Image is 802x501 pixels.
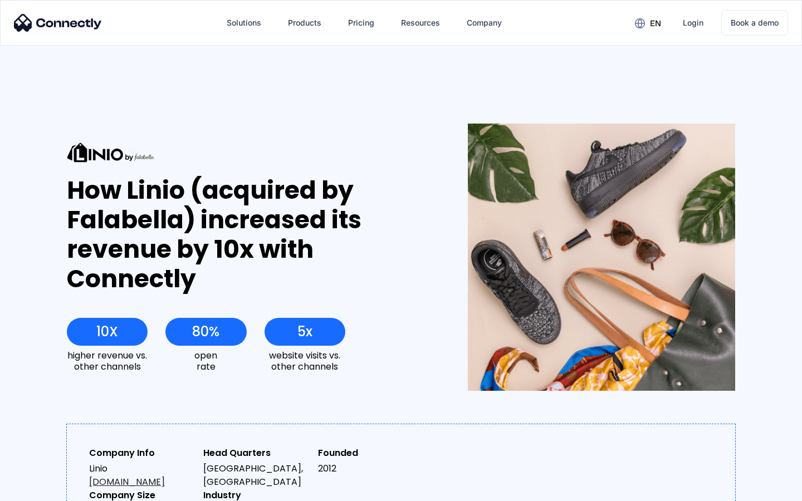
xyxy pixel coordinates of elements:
div: Company Info [89,446,194,460]
a: Book a demo [721,10,788,36]
a: [DOMAIN_NAME] [89,475,165,488]
a: Pricing [339,9,383,36]
div: Company [458,9,511,36]
div: Solutions [227,15,261,31]
div: Pricing [348,15,374,31]
div: 10X [96,324,118,340]
div: Head Quarters [203,446,309,460]
img: Connectly Logo [14,14,102,32]
div: How Linio (acquired by Falabella) increased its revenue by 10x with Connectly [67,176,427,293]
div: en [650,16,661,31]
div: open rate [165,350,246,371]
div: 80% [192,324,219,340]
div: Login [683,15,703,31]
div: Products [279,9,330,36]
div: Company [467,15,502,31]
div: higher revenue vs. other channels [67,350,148,371]
div: Linio [89,462,194,489]
aside: Language selected: English [11,482,67,497]
div: Resources [392,9,449,36]
a: Login [674,9,712,36]
div: website visits vs. other channels [265,350,345,371]
div: Solutions [218,9,270,36]
div: [GEOGRAPHIC_DATA], [GEOGRAPHIC_DATA] [203,462,309,489]
div: Founded [318,446,423,460]
div: Products [288,15,321,31]
div: 5x [297,324,312,340]
div: 2012 [318,462,423,475]
ul: Language list [22,482,67,497]
div: en [626,14,669,31]
div: Resources [401,15,440,31]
